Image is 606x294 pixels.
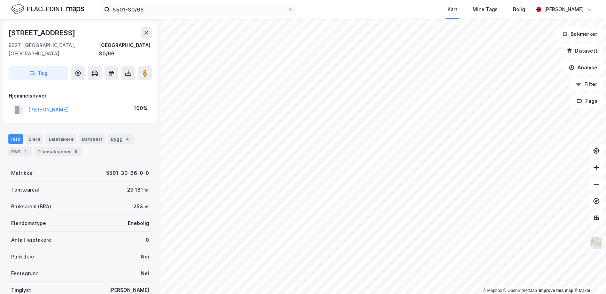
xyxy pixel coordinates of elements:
[8,41,99,58] div: 9027, [GEOGRAPHIC_DATA], [GEOGRAPHIC_DATA]
[8,134,23,144] div: Info
[141,253,149,261] div: Nei
[483,288,502,293] a: Mapbox
[590,236,603,249] img: Z
[22,148,29,155] div: 1
[79,134,105,144] div: Datasett
[544,5,584,14] div: [PERSON_NAME]
[11,269,38,278] div: Festegrunn
[448,5,457,14] div: Kart
[11,169,34,177] div: Matrikkel
[561,44,603,58] button: Datasett
[128,219,149,227] div: Enebolig
[46,134,76,144] div: Leietakere
[11,219,46,227] div: Eiendomstype
[26,134,43,144] div: Eiere
[8,66,68,80] button: Tag
[571,261,606,294] iframe: Chat Widget
[556,27,603,41] button: Bokmerker
[473,5,498,14] div: Mine Tags
[570,77,603,91] button: Filter
[127,186,149,194] div: 29 181 ㎡
[11,186,39,194] div: Tomteareal
[134,104,147,113] div: 100%
[539,288,573,293] a: Improve this map
[99,41,152,58] div: [GEOGRAPHIC_DATA], 30/66
[11,236,51,244] div: Antall leietakere
[8,147,32,156] div: ESG
[563,61,603,75] button: Analyse
[146,236,149,244] div: 0
[110,4,287,15] input: Søk på adresse, matrikkel, gårdeiere, leietakere eller personer
[11,253,34,261] div: Punktleie
[8,27,77,38] div: [STREET_ADDRESS]
[11,202,51,211] div: Bruksareal (BRA)
[11,3,84,15] img: logo.f888ab2527a4732fd821a326f86c7f29.svg
[9,92,151,100] div: Hjemmelshaver
[571,261,606,294] div: Kontrollprogram for chat
[108,134,134,144] div: Bygg
[571,94,603,108] button: Tags
[124,136,131,142] div: 4
[34,147,82,156] div: Transaksjoner
[141,269,149,278] div: Nei
[72,148,79,155] div: 5
[503,288,537,293] a: OpenStreetMap
[513,5,525,14] div: Bolig
[133,202,149,211] div: 253 ㎡
[106,169,149,177] div: 5501-30-66-0-0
